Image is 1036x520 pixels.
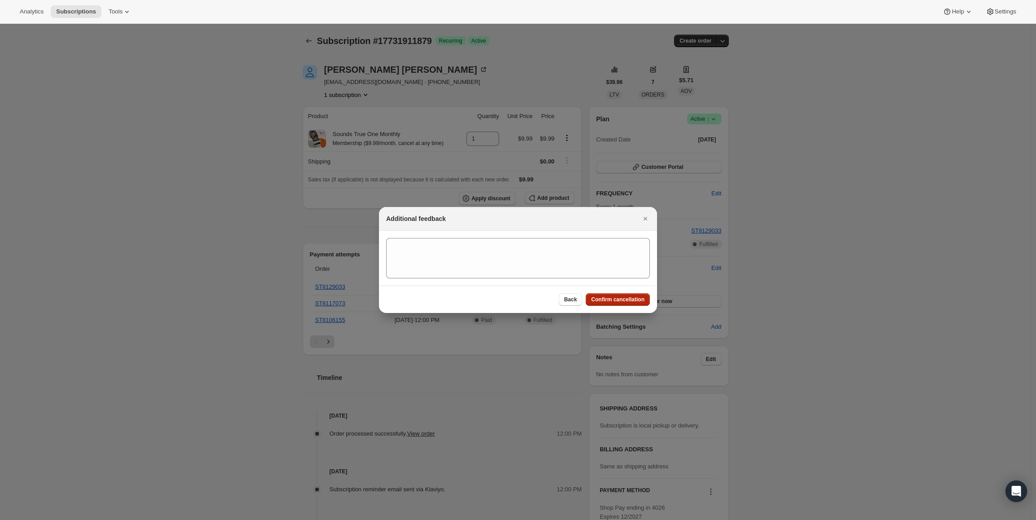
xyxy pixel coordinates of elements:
span: Help [952,8,964,15]
h2: Additional feedback [386,214,446,223]
button: Settings [980,5,1022,18]
button: Subscriptions [51,5,101,18]
span: Tools [109,8,122,15]
span: Back [564,296,577,303]
button: Analytics [14,5,49,18]
span: Subscriptions [56,8,96,15]
span: Analytics [20,8,44,15]
button: Tools [103,5,137,18]
div: Open Intercom Messenger [1006,480,1027,502]
button: Close [639,212,652,225]
button: Back [559,293,583,306]
span: Confirm cancellation [591,296,644,303]
span: Settings [995,8,1016,15]
button: Help [937,5,978,18]
button: Confirm cancellation [586,293,650,306]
